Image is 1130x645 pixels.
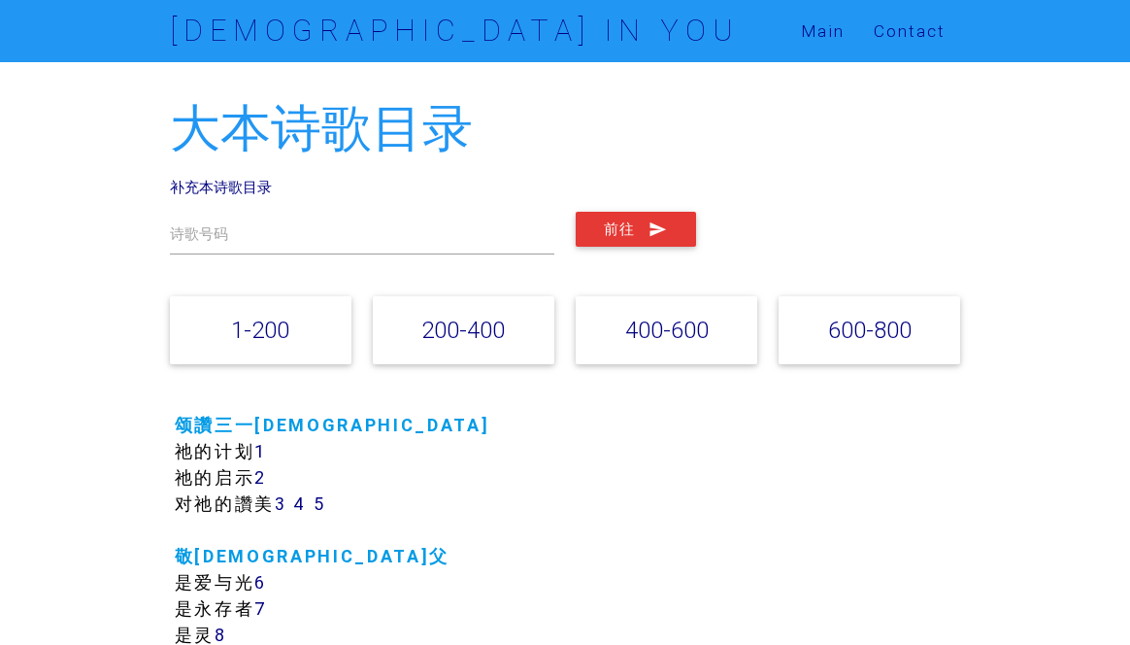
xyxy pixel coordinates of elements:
a: 1-200 [231,316,289,344]
a: 7 [254,597,268,620]
h2: 大本诗歌目录 [170,101,961,156]
button: 前往 [576,212,696,247]
a: 4 [293,492,307,515]
a: 1 [254,440,267,462]
a: 5 [314,492,326,515]
a: 颂讚三一[DEMOGRAPHIC_DATA] [175,414,490,436]
a: 200-400 [421,316,505,344]
a: 3 [275,492,287,515]
a: 600-800 [828,316,912,344]
a: 6 [254,571,267,594]
a: 敬[DEMOGRAPHIC_DATA]父 [175,545,449,567]
a: 2 [254,466,267,489]
label: 诗歌号码 [170,223,228,245]
a: 补充本诗歌目录 [170,178,272,196]
a: 400-600 [625,316,709,344]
